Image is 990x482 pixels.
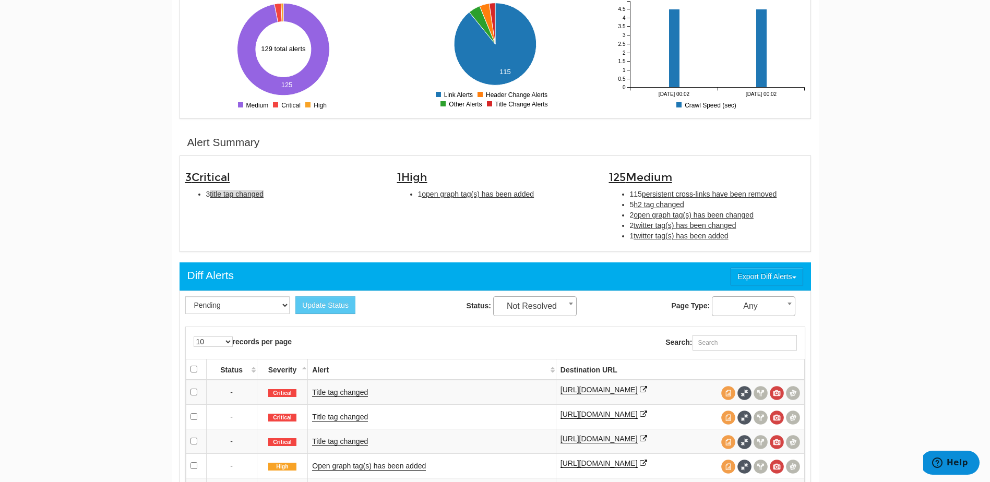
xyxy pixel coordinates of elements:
th: Severity: activate to sort column descending [257,359,308,380]
span: View screenshot [770,435,784,449]
span: Not Resolved [493,296,577,316]
a: [URL][DOMAIN_NAME] [560,435,638,443]
span: open graph tag(s) has been changed [634,211,754,219]
button: Export Diff Alerts [731,268,803,285]
span: View source [721,411,735,425]
strong: Page Type: [671,302,710,310]
a: Title tag changed [312,413,368,421]
a: Open graph tag(s) has been added [312,462,426,471]
span: 125 [609,171,672,184]
span: Medium [626,171,672,184]
span: Critical [268,438,296,447]
th: Status: activate to sort column ascending [206,359,257,380]
tspan: 4 [622,15,625,21]
span: Full Source Diff [737,411,752,425]
td: - [206,404,257,429]
button: Update Status [295,296,355,314]
iframe: Opens a widget where you can find more information [923,451,980,477]
span: Any [712,299,795,314]
tspan: 2 [622,50,625,56]
tspan: 0 [622,85,625,90]
li: 3 [206,189,381,199]
li: 115 [630,189,805,199]
input: Search: [693,335,797,351]
span: Full Source Diff [737,460,752,474]
text: 129 total alerts [261,45,306,53]
label: Search: [665,335,796,351]
span: Any [712,296,795,316]
tspan: 3 [622,32,625,38]
span: View headers [754,435,768,449]
span: High [268,463,296,471]
span: Full Source Diff [737,386,752,400]
span: Compare screenshots [786,411,800,425]
td: - [206,380,257,405]
tspan: 0.5 [618,76,625,82]
th: Alert: activate to sort column ascending [308,359,556,380]
tspan: [DATE] 00:02 [745,91,777,97]
a: [URL][DOMAIN_NAME] [560,385,638,394]
span: Full Source Diff [737,435,752,449]
span: View source [721,460,735,474]
a: Title tag changed [312,388,368,397]
li: 1 [630,231,805,241]
tspan: 4.5 [618,6,625,12]
span: Critical [268,389,296,397]
li: 5 [630,199,805,210]
span: View screenshot [770,411,784,425]
span: Critical [192,171,230,184]
span: View screenshot [770,460,784,474]
tspan: 3.5 [618,23,625,29]
a: [URL][DOMAIN_NAME] [560,410,638,419]
span: open graph tag(s) has been added [422,190,534,198]
span: View headers [754,386,768,400]
span: View headers [754,460,768,474]
span: persistent cross-links have been removed [642,190,777,198]
a: [URL][DOMAIN_NAME] [560,459,638,468]
strong: Status: [467,302,491,310]
span: Compare screenshots [786,435,800,449]
span: Compare screenshots [786,460,800,474]
div: Alert Summary [187,135,260,150]
tspan: 1 [622,67,625,73]
td: - [206,453,257,478]
li: 2 [630,220,805,231]
td: - [206,429,257,453]
li: 2 [630,210,805,220]
li: 1 [418,189,593,199]
select: records per page [194,336,233,347]
span: h2 tag changed [634,200,684,209]
div: Diff Alerts [187,268,234,283]
span: 1 [397,171,427,184]
span: View source [721,435,735,449]
span: Not Resolved [494,299,576,314]
span: twitter tag(s) has been added [634,232,728,240]
span: Compare screenshots [786,386,800,400]
span: View headers [754,411,768,425]
span: twitter tag(s) has been changed [634,221,736,230]
tspan: 1.5 [618,58,625,64]
span: View screenshot [770,386,784,400]
tspan: [DATE] 00:02 [658,91,689,97]
span: View source [721,386,735,400]
th: Destination URL [556,359,804,380]
tspan: 2.5 [618,41,625,47]
span: Critical [268,414,296,422]
span: 3 [185,171,230,184]
span: High [401,171,427,184]
a: Title tag changed [312,437,368,446]
span: title tag changed [210,190,264,198]
label: records per page [194,336,292,347]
